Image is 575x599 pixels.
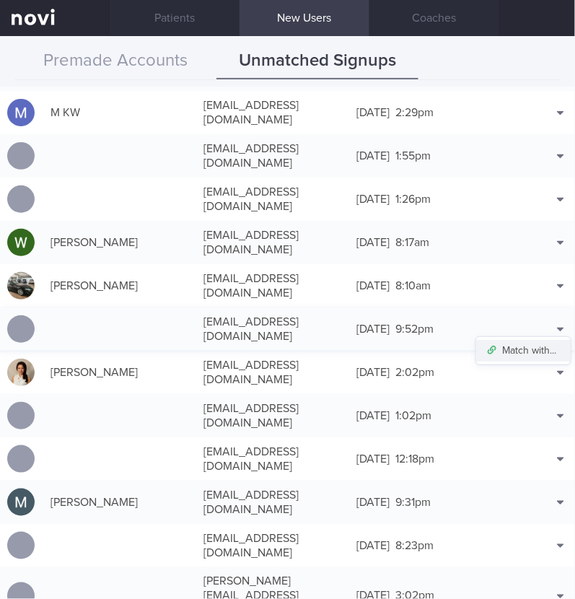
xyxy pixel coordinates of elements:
button: Premade Accounts [14,43,216,79]
span: 1:55pm [396,150,431,162]
span: [DATE] [357,193,390,205]
div: [EMAIL_ADDRESS][DOMAIN_NAME] [196,351,349,394]
div: [PERSON_NAME] [43,271,196,300]
div: [EMAIL_ADDRESS][DOMAIN_NAME] [196,178,349,221]
span: 8:17am [396,237,430,248]
div: [EMAIL_ADDRESS][DOMAIN_NAME] [196,91,349,134]
div: [EMAIL_ADDRESS][DOMAIN_NAME] [196,307,349,351]
span: 12:18pm [396,453,435,465]
span: [DATE] [357,367,390,378]
div: [PERSON_NAME] [43,358,196,387]
div: [PERSON_NAME] [43,228,196,257]
button: Match with... [476,340,571,362]
div: [EMAIL_ADDRESS][DOMAIN_NAME] [196,134,349,178]
div: [EMAIL_ADDRESS][DOMAIN_NAME] [196,264,349,307]
span: [DATE] [357,150,390,162]
span: 8:23pm [396,540,434,551]
div: [EMAIL_ADDRESS][DOMAIN_NAME] [196,394,349,437]
div: [PERSON_NAME] [43,488,196,517]
span: 1:02pm [396,410,432,421]
span: 9:31pm [396,497,431,508]
span: [DATE] [357,540,390,551]
span: [DATE] [357,107,390,118]
div: [EMAIL_ADDRESS][DOMAIN_NAME] [196,221,349,264]
div: [EMAIL_ADDRESS][DOMAIN_NAME] [196,524,349,567]
span: 1:26pm [396,193,431,205]
span: 2:02pm [396,367,435,378]
span: 2:29pm [396,107,434,118]
div: [EMAIL_ADDRESS][DOMAIN_NAME] [196,437,349,481]
span: [DATE] [357,323,390,335]
span: [DATE] [357,410,390,421]
span: [DATE] [357,453,390,465]
div: [EMAIL_ADDRESS][DOMAIN_NAME] [196,481,349,524]
span: 8:10am [396,280,431,292]
span: 9:52pm [396,323,434,335]
div: M KW [43,98,196,127]
span: [DATE] [357,280,390,292]
span: [DATE] [357,237,390,248]
span: [DATE] [357,497,390,508]
button: Unmatched Signups [216,43,418,79]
